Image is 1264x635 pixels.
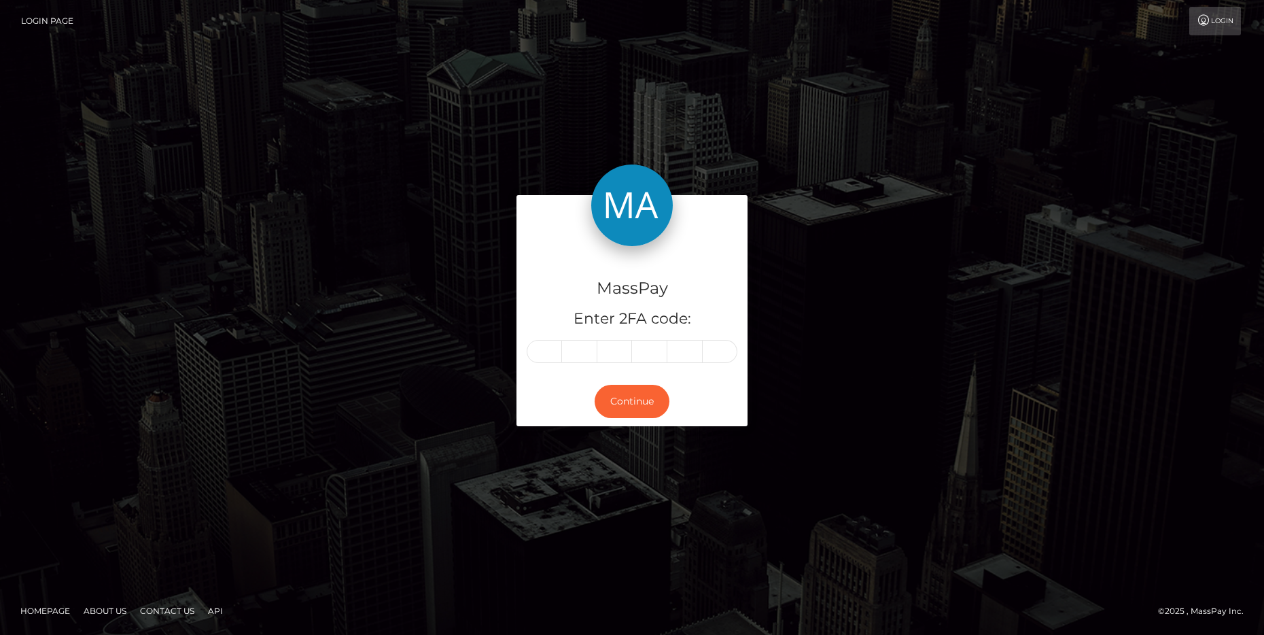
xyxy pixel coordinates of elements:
h5: Enter 2FA code: [527,309,737,330]
a: Login [1189,7,1241,35]
button: Continue [595,385,669,418]
a: API [203,600,228,621]
h4: MassPay [527,277,737,301]
div: © 2025 , MassPay Inc. [1158,604,1254,619]
img: MassPay [591,165,673,246]
a: Homepage [15,600,75,621]
a: Contact Us [135,600,200,621]
a: About Us [78,600,132,621]
a: Login Page [21,7,73,35]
